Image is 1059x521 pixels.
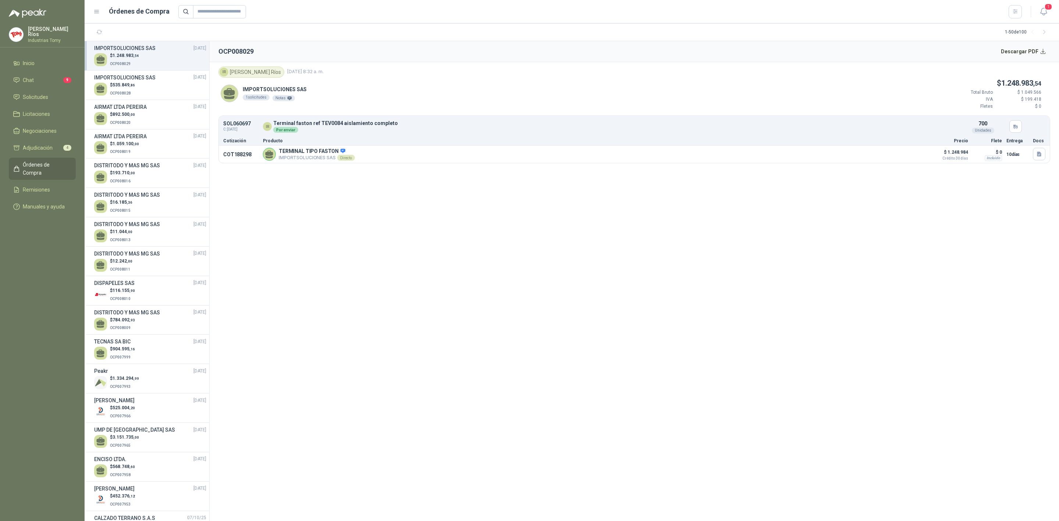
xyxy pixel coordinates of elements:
[110,208,131,213] span: OCP008015
[110,355,131,359] span: OCP007999
[110,258,132,265] p: $
[129,494,135,498] span: ,12
[110,82,135,89] p: $
[94,250,206,273] a: DISTRITODO Y MAS MG SAS[DATE] $12.242,00OCP008011
[9,73,76,87] a: Chat9
[223,151,258,157] p: COT188298
[279,148,355,155] p: TERMINAL TIPO FASTON
[129,465,135,469] span: ,60
[273,127,298,133] div: Por enviar
[110,121,131,125] span: OCP008020
[94,308,206,332] a: DISTRITODO Y MAS MG SAS[DATE] $784.092,93OCP008009
[193,192,206,199] span: [DATE]
[110,502,131,506] span: OCP007953
[129,406,135,410] span: ,20
[110,238,131,242] span: OCP008013
[193,74,206,81] span: [DATE]
[94,191,160,199] h3: DISTRITODO Y MAS MG SAS
[94,338,131,346] h3: TECNAS SA BIC
[949,78,1041,89] p: $
[193,162,206,169] span: [DATE]
[94,132,147,140] h3: AIRMAT LTDA PEREIRA
[243,85,307,93] p: IMPORTSOLUCIONES SAS
[931,139,968,143] p: Precio
[973,148,1002,157] p: $ 0
[110,111,135,118] p: $
[113,405,135,410] span: 525.004
[973,139,1002,143] p: Flete
[223,139,258,143] p: Cotización
[9,9,46,18] img: Logo peakr
[113,200,132,205] span: 16.185
[110,267,131,271] span: OCP008011
[109,6,170,17] h1: Órdenes de Compra
[23,110,50,118] span: Licitaciones
[113,82,135,88] span: 535.849
[94,455,126,463] h3: ENCISO LTDA.
[23,144,53,152] span: Adjudicación
[243,94,270,100] div: 1 solicitudes
[110,199,132,206] p: $
[129,171,135,175] span: ,00
[127,259,132,263] span: ,00
[94,161,206,185] a: DISTRITODO Y MAS MG SAS[DATE] $193.710,00OCP008016
[931,148,968,160] p: $ 1.248.984
[23,93,48,101] span: Solicitudes
[272,95,295,101] div: Notas
[110,228,132,235] p: $
[113,464,135,469] span: 568.748
[127,230,132,234] span: ,00
[110,493,135,500] p: $
[110,443,131,447] span: OCP007965
[218,46,254,57] h2: OCP008029
[110,385,131,389] span: OCP007993
[263,139,927,143] p: Producto
[94,308,160,317] h3: DISTRITODO Y MAS MG SAS
[94,396,206,420] a: [PERSON_NAME][DATE] Company Logo$525.004,20OCP007966
[28,26,76,37] p: [PERSON_NAME] Ríos
[94,426,206,449] a: UMP DE [GEOGRAPHIC_DATA] SAS[DATE] $3.151.735,00OCP007965
[110,52,139,59] p: $
[997,103,1041,110] p: $ 0
[23,76,34,84] span: Chat
[110,179,131,183] span: OCP008016
[193,456,206,463] span: [DATE]
[9,56,76,70] a: Inicio
[113,170,135,175] span: 193.710
[279,155,355,161] p: IMPORTSOLUCIONES SAS
[113,112,135,117] span: 892.500
[1006,150,1028,159] p: 10 días
[94,338,206,361] a: TECNAS SA BIC[DATE] $904.595,16OCP007999
[94,279,135,287] h3: DISPAPELES SAS
[110,326,131,330] span: OCP008009
[9,90,76,104] a: Solicitudes
[193,103,206,110] span: [DATE]
[94,44,206,67] a: IMPORTSOLUCIONES SAS[DATE] $1.248.983,54OCP008029
[94,103,147,111] h3: AIRMAT LTDA PEREIRA
[113,229,132,234] span: 11.044
[9,141,76,155] a: Adjudicación4
[23,203,65,211] span: Manuales y ayuda
[931,157,968,160] span: Crédito 30 días
[1001,79,1041,88] span: 1.248.983
[23,186,50,194] span: Remisiones
[1033,80,1041,87] span: ,54
[1037,5,1050,18] button: 1
[110,91,131,95] span: OCP008028
[1005,26,1050,38] div: 1 - 50 de 100
[94,250,160,258] h3: DISTRITODO Y MAS MG SAS
[133,54,139,58] span: ,54
[113,141,139,146] span: 1.059.100
[94,191,206,214] a: DISTRITODO Y MAS MG SAS[DATE] $16.185,36OCP008015
[110,169,135,176] p: $
[63,77,71,83] span: 9
[94,74,206,97] a: IMPORTSOLUCIONES SAS[DATE] $535.849,86OCP008028
[94,455,206,478] a: ENCISO LTDA.[DATE] $568.748,60OCP007958
[9,158,76,180] a: Órdenes de Compra
[23,127,57,135] span: Negociaciones
[110,346,135,353] p: $
[94,103,206,126] a: AIRMAT LTDA PEREIRA[DATE] $892.500,00OCP008020
[94,367,108,375] h3: Peakr
[94,161,160,169] h3: DISTRITODO Y MAS MG SAS
[94,132,206,156] a: AIRMAT LTDA PEREIRA[DATE] $1.059.100,00OCP008019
